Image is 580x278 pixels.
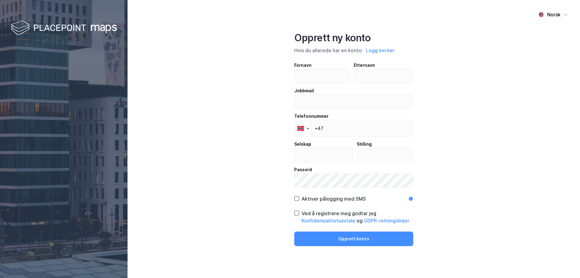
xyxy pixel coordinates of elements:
[294,46,413,54] div: Hvis du allerede har en konto:
[547,11,561,18] div: Norsk
[357,141,414,148] div: Stilling
[294,166,413,173] div: Passord
[294,87,413,94] div: Jobbmail
[11,19,117,37] img: logo-white.f07954bde2210d2a523dddb988cd2aa7.svg
[294,62,350,69] div: Fornavn
[295,120,311,137] div: Norway: + 47
[302,210,413,224] div: Ved å registrere meg godtar jeg og
[294,141,353,148] div: Selskap
[294,113,413,120] div: Telefonnummer
[364,46,396,54] button: Logg inn her
[354,62,414,69] div: Etternavn
[294,120,413,137] input: Telefonnummer
[302,195,366,202] div: Aktiver pålogging med SMS
[294,232,413,246] button: Opprett konto
[294,32,413,44] div: Opprett ny konto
